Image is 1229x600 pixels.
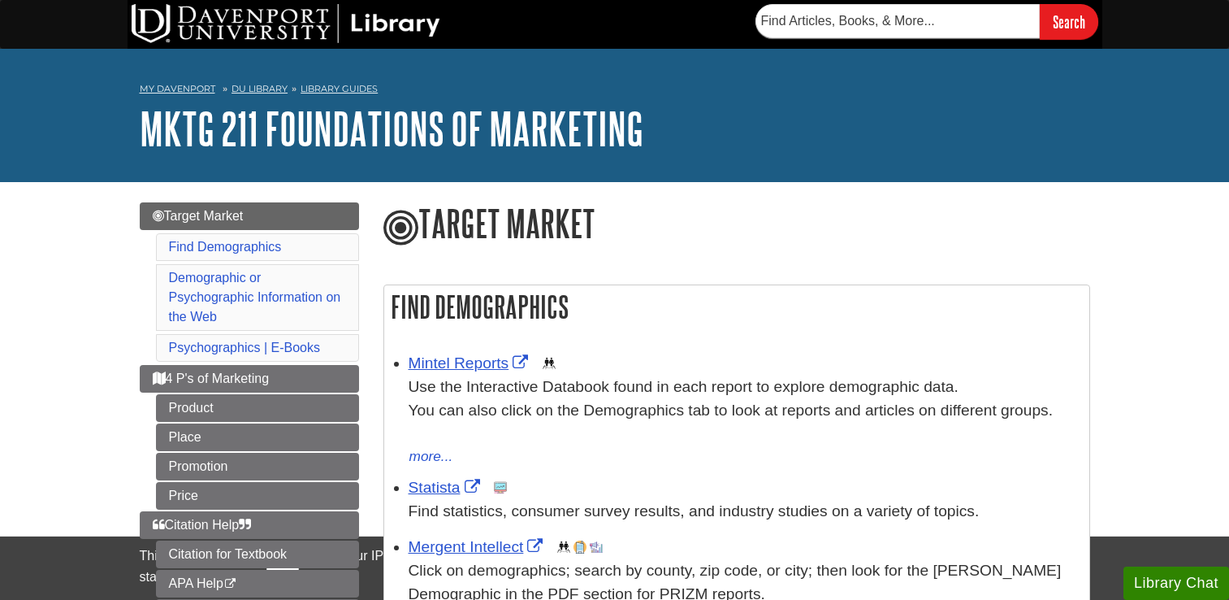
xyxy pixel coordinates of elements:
[223,579,237,589] i: This link opens in a new window
[169,271,341,324] a: Demographic or Psychographic Information on the Web
[156,424,359,451] a: Place
[1123,567,1229,600] button: Library Chat
[301,83,378,94] a: Library Guides
[156,570,359,598] a: APA Help
[409,538,547,555] a: Link opens in new window
[543,357,556,370] img: Demographics
[132,4,440,43] img: DU Library
[755,4,1098,39] form: Searches DU Library's articles, books, and more
[140,511,359,539] a: Citation Help
[573,541,586,554] img: Company Information
[156,482,359,510] a: Price
[755,4,1040,38] input: Find Articles, Books, & More...
[409,479,484,496] a: Link opens in new window
[153,209,244,223] span: Target Market
[557,541,570,554] img: Demographics
[384,285,1089,328] h2: Find Demographics
[140,78,1090,104] nav: breadcrumb
[409,354,533,372] a: Link opens in new window
[140,365,359,393] a: 4 P's of Marketing
[409,500,1081,524] p: Find statistics, consumer survey results, and industry studies on a variety of topics.
[494,481,507,494] img: Statistics
[169,341,320,354] a: Psychographics | E-Books
[140,202,359,230] a: Target Market
[156,453,359,480] a: Promotion
[383,202,1090,248] h1: Target Market
[590,541,603,554] img: Industry Report
[409,446,454,468] button: more...
[156,394,359,422] a: Product
[156,541,359,568] a: Citation for Textbook
[153,372,270,385] span: 4 P's of Marketing
[140,103,643,154] a: MKTG 211 Foundations of Marketing
[169,240,282,254] a: Find Demographics
[1040,4,1098,39] input: Search
[153,518,252,532] span: Citation Help
[140,82,215,96] a: My Davenport
[232,83,288,94] a: DU Library
[409,376,1081,446] div: Use the Interactive Databook found in each report to explore demographic data. You can also click...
